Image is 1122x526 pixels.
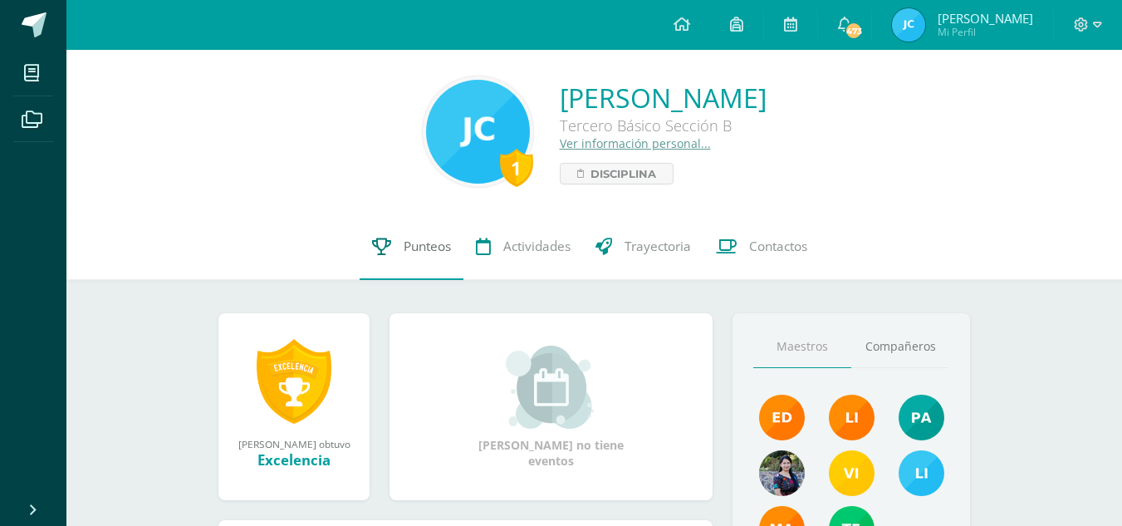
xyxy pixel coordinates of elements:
[560,116,767,135] div: Tercero Básico Sección B
[560,135,711,151] a: Ver información personal...
[506,346,596,429] img: event_small.png
[899,450,944,496] img: 93ccdf12d55837f49f350ac5ca2a40a5.png
[625,238,691,255] span: Trayectoria
[938,10,1033,27] span: [PERSON_NAME]
[583,214,703,280] a: Trayectoria
[463,214,583,280] a: Actividades
[759,395,805,440] img: f40e456500941b1b33f0807dd74ea5cf.png
[938,25,1033,39] span: Mi Perfil
[560,80,767,116] a: [PERSON_NAME]
[235,450,353,469] div: Excelencia
[829,395,875,440] img: cefb4344c5418beef7f7b4a6cc3e812c.png
[426,80,530,184] img: 991d7d1f4e911ec23f9a724cb87a40df.png
[503,238,571,255] span: Actividades
[749,238,807,255] span: Contactos
[468,346,634,469] div: [PERSON_NAME] no tiene eventos
[845,22,863,40] span: 473
[590,164,656,184] span: Disciplina
[829,450,875,496] img: 0ee4c74e6f621185b04bb9cfb72a2a5b.png
[360,214,463,280] a: Punteos
[500,149,533,187] div: 1
[404,238,451,255] span: Punteos
[235,437,353,450] div: [PERSON_NAME] obtuvo
[753,326,851,368] a: Maestros
[759,450,805,496] img: 9b17679b4520195df407efdfd7b84603.png
[560,163,674,184] a: Disciplina
[899,395,944,440] img: 40c28ce654064086a0d3fb3093eec86e.png
[703,214,820,280] a: Contactos
[851,326,949,368] a: Compañeros
[892,8,925,42] img: 85d015b5d8cbdc86e8d29492f78b6ed8.png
